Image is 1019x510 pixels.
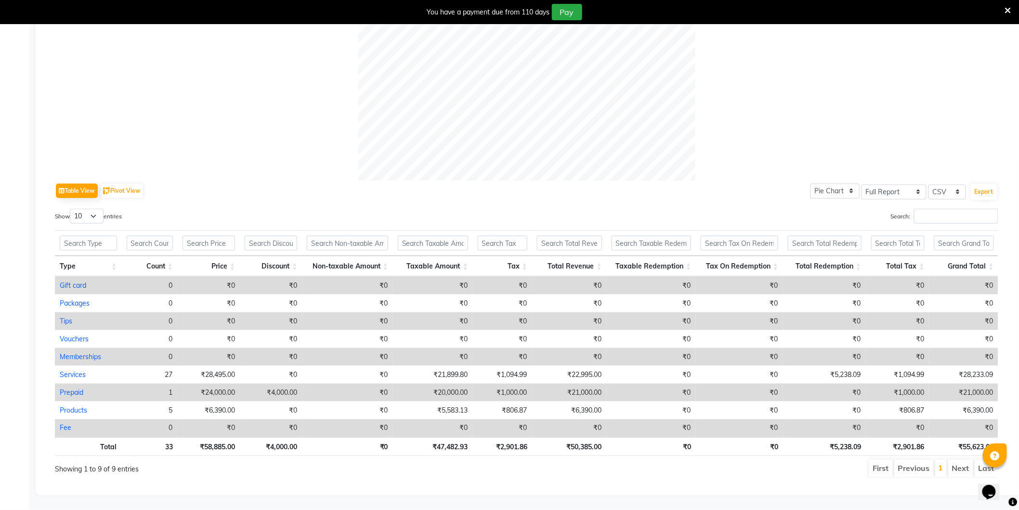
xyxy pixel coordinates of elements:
[302,256,392,277] th: Non-taxable Amount: activate to sort column ascending
[606,402,695,419] td: ₹0
[929,366,998,384] td: ₹28,233.09
[606,295,695,312] td: ₹0
[178,277,240,295] td: ₹0
[696,366,783,384] td: ₹0
[121,330,177,348] td: 0
[302,384,392,402] td: ₹0
[532,330,607,348] td: ₹0
[121,366,177,384] td: 27
[302,295,392,312] td: ₹0
[55,256,122,277] th: Type: activate to sort column ascending
[472,402,532,419] td: ₹806.87
[532,312,607,330] td: ₹0
[178,330,240,348] td: ₹0
[473,256,532,277] th: Tax: activate to sort column ascending
[478,236,527,251] input: Search Tax
[240,419,302,437] td: ₹0
[70,209,104,224] select: Showentries
[240,384,302,402] td: ₹4,000.00
[612,236,691,251] input: Search Taxable Redemption
[696,295,783,312] td: ₹0
[178,419,240,437] td: ₹0
[302,348,392,366] td: ₹0
[914,209,998,224] input: Search:
[121,419,177,437] td: 0
[939,463,943,473] a: 1
[121,384,177,402] td: 1
[532,384,607,402] td: ₹21,000.00
[122,437,178,456] th: 33
[393,295,473,312] td: ₹0
[783,295,866,312] td: ₹0
[393,277,473,295] td: ₹0
[783,437,866,456] th: ₹5,238.09
[552,4,582,20] button: Pay
[783,366,866,384] td: ₹5,238.09
[178,312,240,330] td: ₹0
[60,352,101,361] a: Memberships
[472,277,532,295] td: ₹0
[178,437,240,456] th: ₹58,885.00
[532,419,607,437] td: ₹0
[866,277,929,295] td: ₹0
[60,370,86,379] a: Services
[866,402,929,419] td: ₹806.87
[122,256,178,277] th: Count: activate to sort column ascending
[532,256,607,277] th: Total Revenue: activate to sort column ascending
[971,184,997,200] button: Export
[929,384,998,402] td: ₹21,000.00
[393,312,473,330] td: ₹0
[472,312,532,330] td: ₹0
[393,366,473,384] td: ₹21,899.80
[696,312,783,330] td: ₹0
[60,388,83,397] a: Prepaid
[178,402,240,419] td: ₹6,390.00
[472,330,532,348] td: ₹0
[393,402,473,419] td: ₹5,583.13
[302,437,392,456] th: ₹0
[929,312,998,330] td: ₹0
[929,348,998,366] td: ₹0
[866,256,929,277] th: Total Tax: activate to sort column ascending
[178,384,240,402] td: ₹24,000.00
[979,471,1009,500] iframe: chat widget
[60,406,87,415] a: Products
[783,312,866,330] td: ₹0
[929,277,998,295] td: ₹0
[866,419,929,437] td: ₹0
[532,402,607,419] td: ₹6,390.00
[60,281,86,290] a: Gift card
[60,424,71,432] a: Fee
[607,437,696,456] th: ₹0
[929,256,999,277] th: Grand Total: activate to sort column ascending
[240,348,302,366] td: ₹0
[393,384,473,402] td: ₹20,000.00
[606,348,695,366] td: ₹0
[240,437,302,456] th: ₹4,000.00
[302,330,392,348] td: ₹0
[866,384,929,402] td: ₹1,000.00
[783,402,866,419] td: ₹0
[866,437,929,456] th: ₹2,901.86
[606,366,695,384] td: ₹0
[60,236,117,251] input: Search Type
[472,419,532,437] td: ₹0
[302,312,392,330] td: ₹0
[240,366,302,384] td: ₹0
[532,277,607,295] td: ₹0
[606,330,695,348] td: ₹0
[696,277,783,295] td: ₹0
[240,330,302,348] td: ₹0
[532,366,607,384] td: ₹22,995.00
[606,419,695,437] td: ₹0
[302,277,392,295] td: ₹0
[783,348,866,366] td: ₹0
[240,312,302,330] td: ₹0
[783,419,866,437] td: ₹0
[55,437,122,456] th: Total
[398,236,468,251] input: Search Taxable Amount
[929,295,998,312] td: ₹0
[472,348,532,366] td: ₹0
[532,348,607,366] td: ₹0
[606,312,695,330] td: ₹0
